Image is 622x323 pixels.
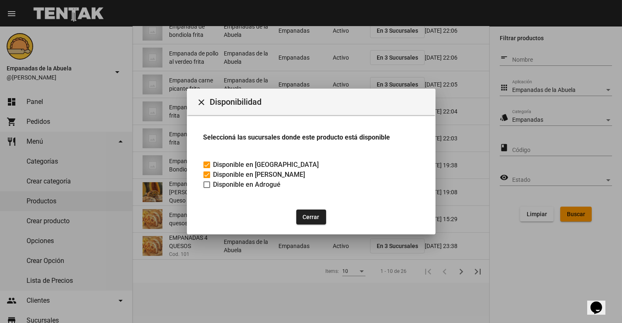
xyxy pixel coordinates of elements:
[210,95,429,108] span: Disponibilidad
[197,97,207,107] mat-icon: Cerrar
[587,290,614,315] iframe: chat widget
[203,132,419,143] h3: Seleccioná las sucursales donde este producto está disponible
[213,170,305,180] span: Disponible en [PERSON_NAME]
[194,94,210,110] button: Cerrar
[213,180,281,190] span: Disponible en Adrogué
[296,210,326,224] button: Cerrar
[213,160,319,170] span: Disponible en [GEOGRAPHIC_DATA]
